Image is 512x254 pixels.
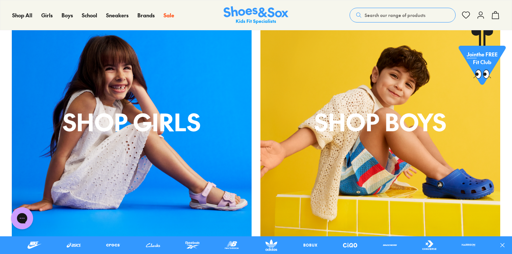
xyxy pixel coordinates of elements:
a: School [82,11,97,19]
a: Shoes & Sox [224,6,288,24]
a: Sale [164,11,174,19]
img: SNS_Logo_Responsive.svg [224,6,288,24]
a: shop boys [260,2,500,242]
a: Shop Girls [12,2,252,242]
span: Search our range of products [365,12,425,18]
a: Sneakers [106,11,129,19]
a: Boys [62,11,73,19]
p: the FREE Fit Club [459,46,506,74]
iframe: Gorgias live chat messenger [7,205,37,232]
a: Girls [41,11,53,19]
span: Join [467,52,477,60]
a: Shop All [12,11,32,19]
a: Jointhe FREE Fit Club [459,30,506,89]
a: Brands [137,11,155,19]
button: Search our range of products [350,8,456,22]
p: shop boys [260,104,500,139]
p: Shop Girls [12,104,252,139]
